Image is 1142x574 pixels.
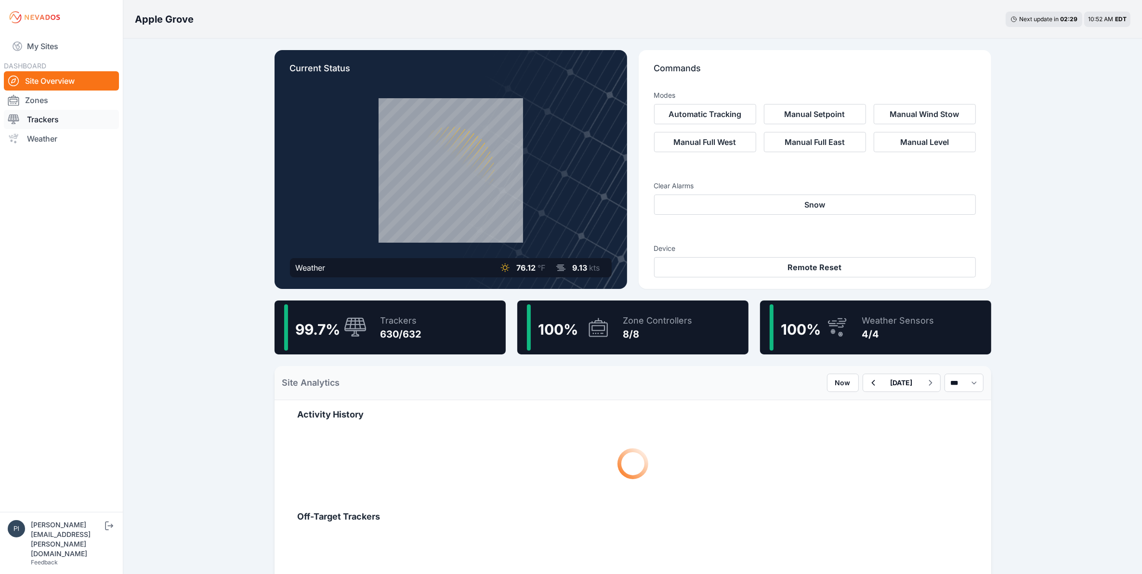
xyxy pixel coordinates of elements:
nav: Breadcrumb [135,7,194,32]
p: Commands [654,62,976,83]
span: 9.13 [573,263,588,273]
span: 100 % [781,321,821,338]
button: Manual Level [874,132,976,152]
h2: Off-Target Trackers [298,510,968,523]
a: Feedback [31,559,58,566]
img: Nevados [8,10,62,25]
a: Trackers [4,110,119,129]
button: Remote Reset [654,257,976,277]
span: DASHBOARD [4,62,46,70]
span: 99.7 % [296,321,341,338]
div: Weather Sensors [862,314,934,327]
div: 630/632 [381,327,422,341]
h3: Apple Grove [135,13,194,26]
h3: Modes [654,91,676,100]
span: 76.12 [517,263,536,273]
div: 02 : 29 [1060,15,1077,23]
button: Manual Full West [654,132,756,152]
h2: Site Analytics [282,376,340,390]
button: Manual Wind Stow [874,104,976,124]
span: 100 % [538,321,578,338]
a: Zones [4,91,119,110]
span: 10:52 AM [1088,15,1113,23]
a: 100%Zone Controllers8/8 [517,300,748,354]
span: kts [590,263,600,273]
button: Manual Setpoint [764,104,866,124]
a: Weather [4,129,119,148]
div: Weather [296,262,326,274]
div: 4/4 [862,327,934,341]
h2: Activity History [298,408,968,421]
span: EDT [1115,15,1127,23]
button: Automatic Tracking [654,104,756,124]
button: Manual Full East [764,132,866,152]
button: [DATE] [883,374,920,391]
a: 100%Weather Sensors4/4 [760,300,991,354]
div: 8/8 [623,327,693,341]
div: [PERSON_NAME][EMAIL_ADDRESS][PERSON_NAME][DOMAIN_NAME] [31,520,103,559]
span: Next update in [1019,15,1059,23]
a: 99.7%Trackers630/632 [275,300,506,354]
div: Zone Controllers [623,314,693,327]
h3: Clear Alarms [654,181,976,191]
h3: Device [654,244,976,253]
img: piotr.kolodziejczyk@energix-group.com [8,520,25,537]
a: Site Overview [4,71,119,91]
div: Trackers [381,314,422,327]
span: °F [538,263,546,273]
a: My Sites [4,35,119,58]
p: Current Status [290,62,612,83]
button: Now [827,374,859,392]
button: Snow [654,195,976,215]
